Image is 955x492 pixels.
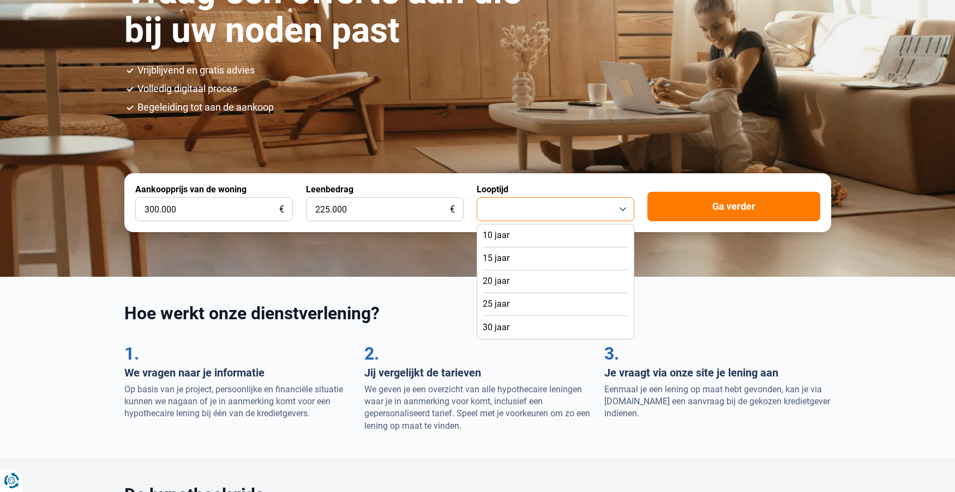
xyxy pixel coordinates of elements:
li: Begeleiding tot aan de aankoop [137,102,831,112]
h3: Jij vergelijkt de tarieven [364,366,591,379]
label: Looptijd [477,184,508,195]
span: 25 jaar [483,298,509,310]
li: Volledig digitaal proces [137,84,831,94]
span: € [450,205,455,214]
h3: Je vraagt via onze site je lening aan [604,366,831,379]
p: Op basis van je project, persoonlijke en financiële situatie kunnen we nagaan of je in aanmerking... [124,384,351,420]
label: Aankoopprijs van de woning [135,184,247,195]
button: Ga verder [647,192,820,221]
li: Vrijblijvend en gratis advies [137,65,831,75]
span: 2. [364,343,379,364]
span: 1. [124,343,139,364]
h2: Hoe werkt onze dienstverlening? [124,303,831,324]
span: 30 jaar [483,321,509,333]
p: Eenmaal je een lening op maat hebt gevonden, kan je via [DOMAIN_NAME] een aanvraag bij de gekozen... [604,384,831,420]
span: 15 jaar [483,252,509,264]
h3: We vragen naar je informatie [124,366,351,379]
label: Leenbedrag [306,184,353,195]
span: 3. [604,343,619,364]
p: We geven je een overzicht van alle hypothecaire leningen waar je in aanmerking voor komt, inclusi... [364,384,591,433]
span: € [279,205,284,214]
span: 20 jaar [483,275,509,287]
span: 10 jaar [483,229,509,241]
